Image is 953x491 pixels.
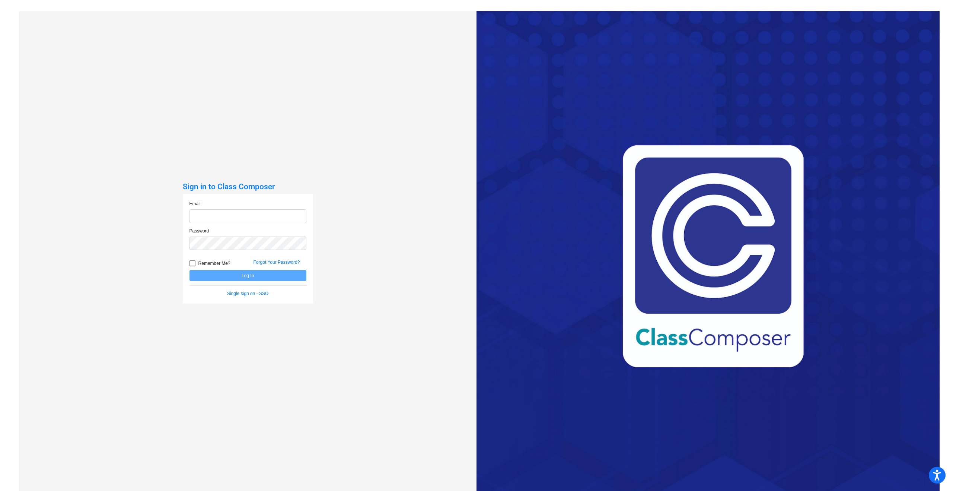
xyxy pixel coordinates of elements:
span: Remember Me? [198,259,230,268]
h3: Sign in to Class Composer [183,182,313,191]
label: Password [189,228,209,234]
a: Forgot Your Password? [254,260,300,265]
label: Email [189,200,201,207]
button: Log In [189,270,306,281]
a: Single sign on - SSO [227,291,268,296]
